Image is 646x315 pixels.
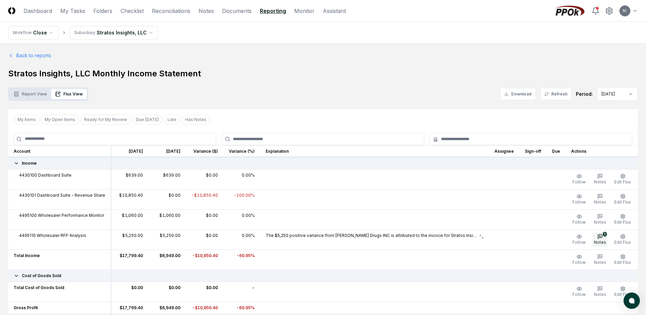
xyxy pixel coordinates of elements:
td: -$10,850.40 [186,250,223,270]
span: Follow [572,199,586,205]
td: $639.00 [148,169,186,189]
td: -60.95% [223,302,260,314]
p: The $5,250 positive variance from [PERSON_NAME] Drugs INC is attributed to the invoice for Strato... [266,232,478,239]
button: My Items [14,115,40,125]
button: Due Today [132,115,162,125]
th: Assignee [489,145,519,157]
td: $0.00 [186,169,223,189]
th: Explanation [260,145,489,157]
span: 4430101 Dashboard Suite - Revenue Share [19,192,105,198]
td: $6,949.00 [148,302,186,314]
button: Notes [593,253,608,267]
span: Edit Flux [614,199,631,205]
a: Reconciliations [152,7,190,15]
button: Follow [571,192,587,207]
a: Notes [199,7,214,15]
td: 0.00% [223,209,260,229]
span: Notes [594,220,606,225]
span: Cost of Goods Sold [22,273,61,279]
button: Follow [571,172,587,186]
td: 0.00% [223,169,260,189]
a: Back to reports [8,52,51,59]
td: -100.00% [223,189,260,209]
img: Logo [8,7,15,14]
a: Documents [222,7,252,15]
td: $1,060.00 [111,209,148,229]
a: Assistant [323,7,346,15]
td: $10,850.40 [111,189,148,209]
button: Edit Flux [613,285,632,299]
button: Download [500,88,536,100]
button: atlas-launcher [624,292,640,309]
button: Late [164,115,180,125]
td: $5,250.00 [148,229,186,250]
td: $0.00 [186,282,223,302]
button: Flux View [51,89,87,99]
span: Follow [572,260,586,265]
button: Report View [10,89,51,99]
span: Notes [594,292,606,297]
span: Edit Flux [614,292,631,297]
th: Due [547,145,566,157]
button: My Open Items [41,115,79,125]
h1: Stratos Insights, LLC Monthly Income Statement [8,68,638,79]
td: $0.00 [186,209,223,229]
div: Subsidiary [74,30,95,36]
td: -$10,850.40 [186,302,223,314]
span: Total Income [14,253,40,259]
span: Edit Flux [614,260,631,265]
span: Notes [594,240,606,245]
span: Notes [594,179,606,184]
a: My Tasks [60,7,85,15]
nav: breadcrumb [8,26,158,40]
th: Account [8,145,111,157]
span: 4495100 Wholesaler Performance Monitor [19,212,104,219]
button: Edit Flux [613,212,632,227]
span: 4430100 Dashboard Suite [19,172,72,178]
td: $17,799.40 [111,250,148,270]
button: Notes [593,172,608,186]
button: Follow [571,232,587,247]
button: SC [619,5,631,17]
td: $0.00 [186,229,223,250]
td: 0.00% [223,229,260,250]
button: Notes [593,285,608,299]
th: Actions [566,145,638,157]
a: Checklist [121,7,144,15]
td: $5,250.00 [111,229,148,250]
td: $0.00 [148,189,186,209]
button: Edit Flux [613,192,632,207]
th: Sign-off [519,145,547,157]
a: Monitor [294,7,315,15]
div: 1 [603,232,607,237]
span: Follow [572,292,586,297]
th: [DATE] [111,145,148,157]
td: -$10,850.40 [186,189,223,209]
button: Edit Flux [613,232,632,247]
span: SC [623,8,627,13]
td: $17,799.40 [111,302,148,314]
button: Follow [571,285,587,299]
td: - [223,282,260,302]
span: 4495110 Wholesaler RFP Analysis [19,232,86,239]
td: $0.00 [111,282,148,302]
th: Variance (%) [223,145,260,157]
a: Dashboard [23,7,52,15]
td: $1,060.00 [148,209,186,229]
a: Folders [93,7,112,15]
span: Edit Flux [614,240,631,245]
button: Edit Flux [613,172,632,186]
img: PPOk logo [553,5,586,16]
td: $6,949.00 [148,250,186,270]
span: Total Cost of Goods Sold [14,285,64,291]
button: Ready for My Review [80,115,131,125]
td: $0.00 [148,282,186,302]
td: $639.00 [111,169,148,189]
th: [DATE] [148,145,186,157]
button: Notes [593,192,608,207]
button: The $5,250 positive variance from [PERSON_NAME] Drugs INC is attributed to the invoice for Strato... [266,232,484,239]
div: Period: [576,90,593,97]
th: Variance ($) [186,145,223,157]
span: Income [22,160,37,166]
span: Follow [572,179,586,184]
